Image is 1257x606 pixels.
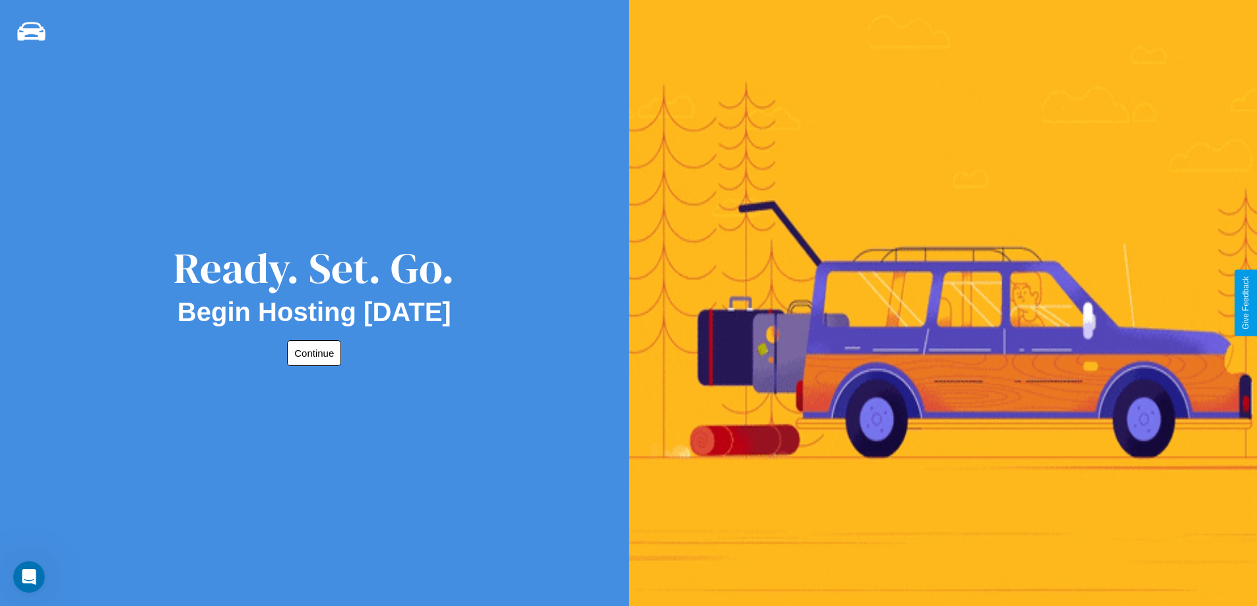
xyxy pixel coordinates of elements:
div: Give Feedback [1241,276,1250,330]
div: Ready. Set. Go. [174,239,455,297]
h2: Begin Hosting [DATE] [177,297,451,327]
iframe: Intercom live chat [13,561,45,593]
button: Continue [287,340,341,366]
